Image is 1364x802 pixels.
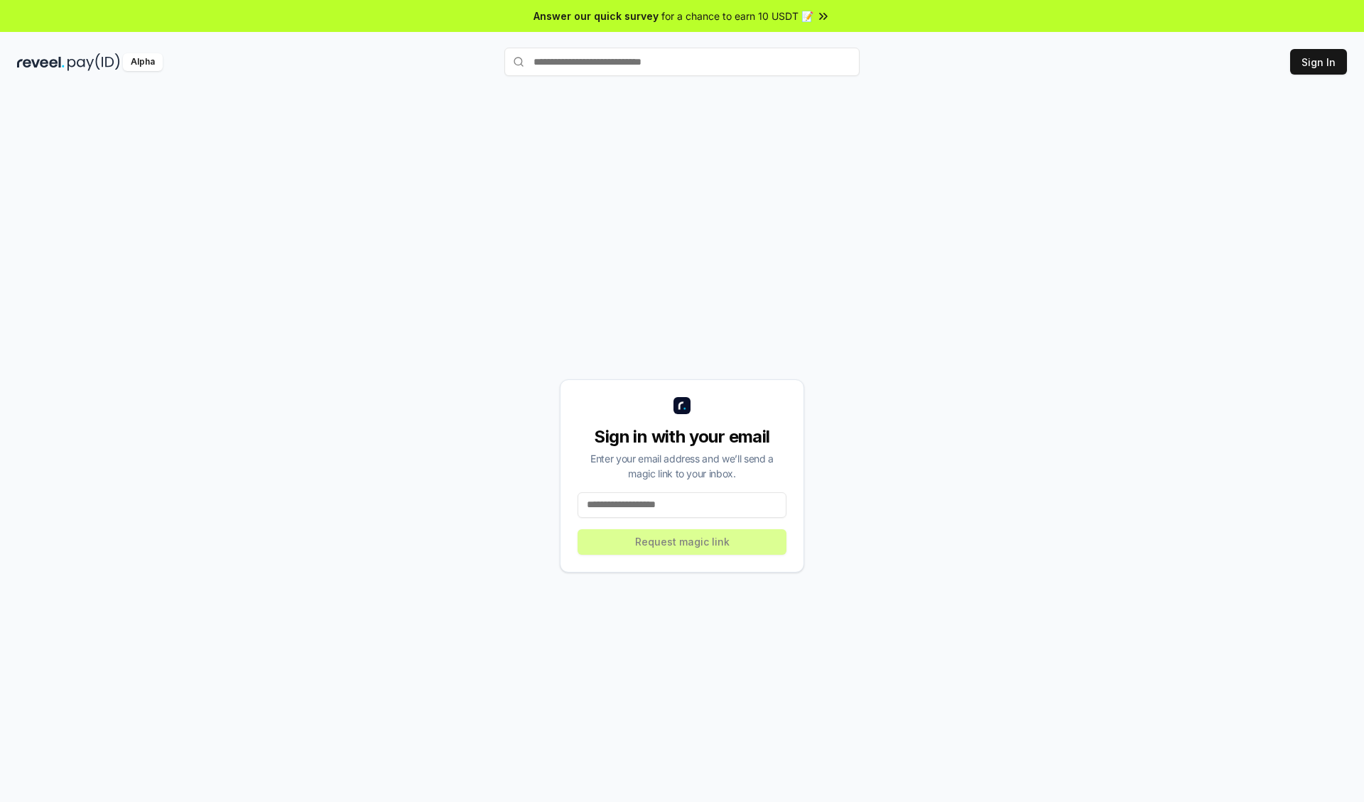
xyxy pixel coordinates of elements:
div: Enter your email address and we’ll send a magic link to your inbox. [578,451,786,481]
span: for a chance to earn 10 USDT 📝 [661,9,813,23]
img: reveel_dark [17,53,65,71]
span: Answer our quick survey [534,9,659,23]
img: logo_small [673,397,691,414]
div: Sign in with your email [578,426,786,448]
button: Sign In [1290,49,1347,75]
img: pay_id [67,53,120,71]
div: Alpha [123,53,163,71]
